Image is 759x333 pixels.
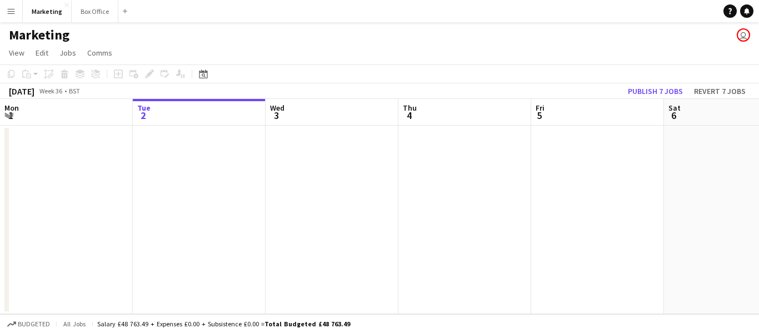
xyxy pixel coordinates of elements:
[4,103,19,113] span: Mon
[270,103,284,113] span: Wed
[737,28,750,42] app-user-avatar: Liveforce Marketing
[72,1,118,22] button: Box Office
[136,109,151,122] span: 2
[61,320,88,328] span: All jobs
[83,46,117,60] a: Comms
[37,87,64,95] span: Week 36
[18,320,50,328] span: Budgeted
[3,109,19,122] span: 1
[403,103,417,113] span: Thu
[401,109,417,122] span: 4
[137,103,151,113] span: Tue
[9,27,69,43] h1: Marketing
[9,48,24,58] span: View
[623,84,687,98] button: Publish 7 jobs
[668,103,681,113] span: Sat
[264,320,350,328] span: Total Budgeted £48 763.49
[87,48,112,58] span: Comms
[55,46,81,60] a: Jobs
[9,86,34,97] div: [DATE]
[6,318,52,330] button: Budgeted
[69,87,80,95] div: BST
[536,103,545,113] span: Fri
[690,84,750,98] button: Revert 7 jobs
[534,109,545,122] span: 5
[268,109,284,122] span: 3
[59,48,76,58] span: Jobs
[4,46,29,60] a: View
[23,1,72,22] button: Marketing
[667,109,681,122] span: 6
[97,320,350,328] div: Salary £48 763.49 + Expenses £0.00 + Subsistence £0.00 =
[31,46,53,60] a: Edit
[36,48,48,58] span: Edit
